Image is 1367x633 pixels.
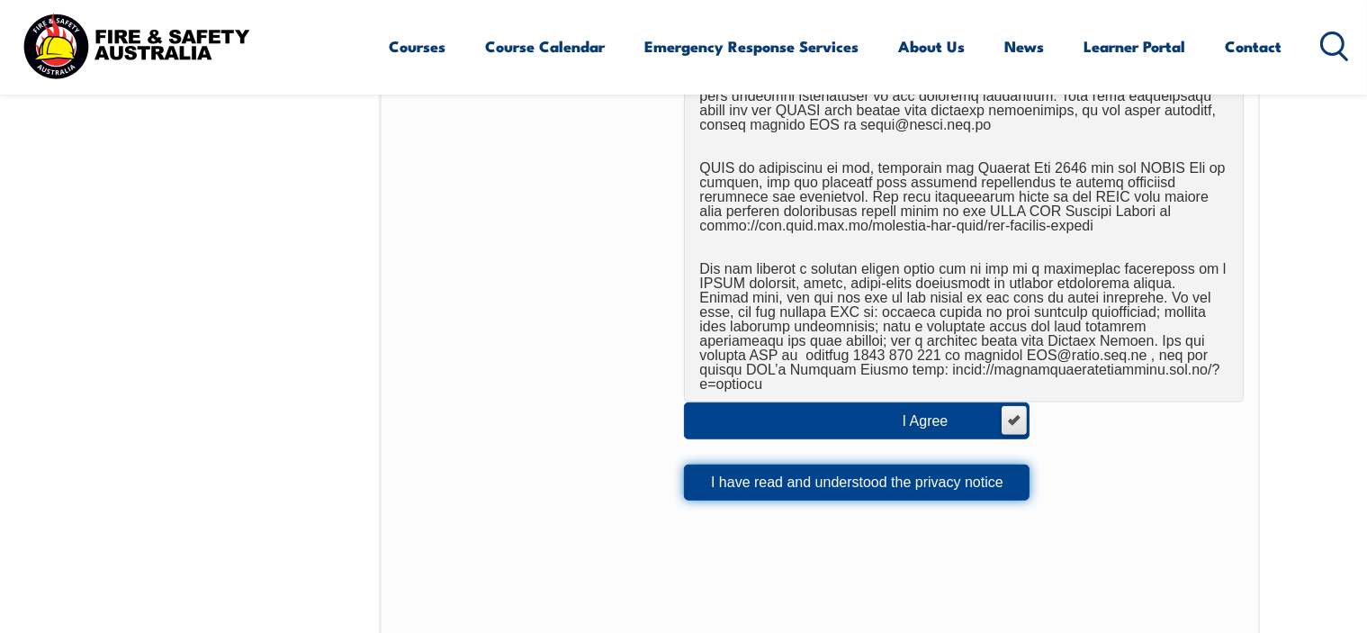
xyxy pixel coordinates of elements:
a: News [1005,23,1045,70]
a: Courses [390,23,446,70]
button: I have read and understood the privacy notice [684,465,1030,501]
a: Contact [1226,23,1282,70]
a: Emergency Response Services [645,23,859,70]
a: Learner Portal [1084,23,1186,70]
a: Course Calendar [486,23,606,70]
div: I Agree [903,414,985,429]
a: About Us [899,23,966,70]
